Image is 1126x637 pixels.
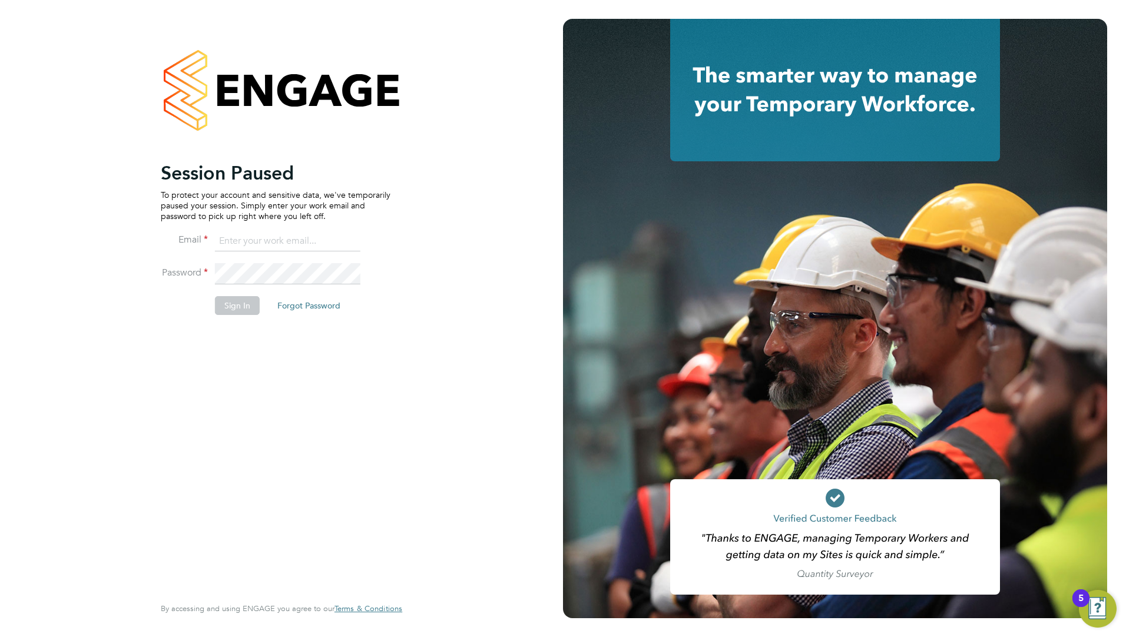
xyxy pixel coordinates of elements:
button: Open Resource Center, 5 new notifications [1079,590,1117,628]
div: 5 [1078,598,1084,613]
span: By accessing and using ENGAGE you agree to our [161,603,402,613]
button: Sign In [215,296,260,315]
span: Terms & Conditions [335,603,402,613]
p: To protect your account and sensitive data, we've temporarily paused your session. Simply enter y... [161,190,390,222]
a: Terms & Conditions [335,604,402,613]
button: Forgot Password [268,296,350,315]
label: Password [161,267,208,279]
input: Enter your work email... [215,231,360,252]
h2: Session Paused [161,161,390,185]
label: Email [161,234,208,246]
